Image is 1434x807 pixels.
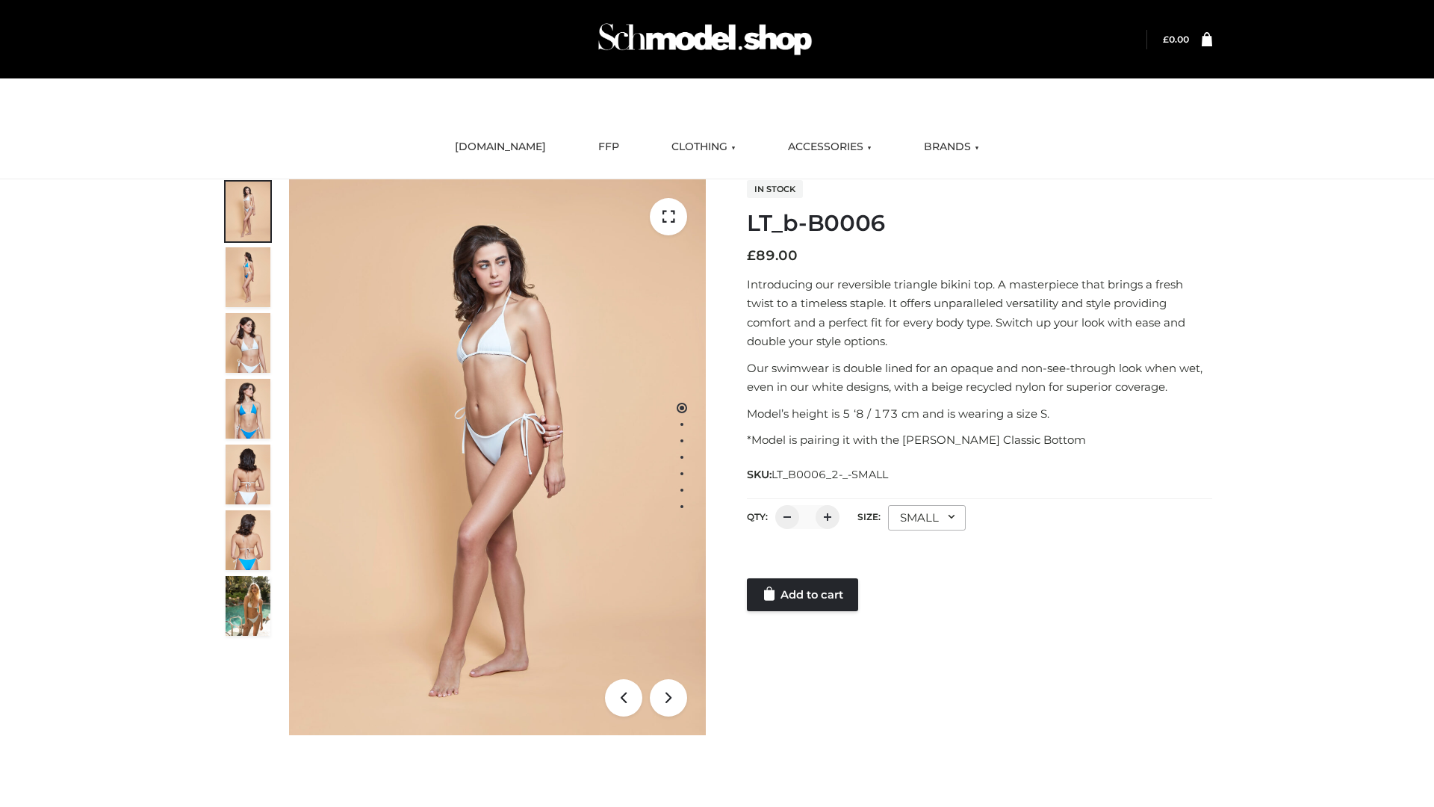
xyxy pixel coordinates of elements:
[226,247,270,307] img: ArielClassicBikiniTop_CloudNine_AzureSky_OW114ECO_2-scaled.jpg
[1163,34,1189,45] a: £0.00
[747,275,1212,351] p: Introducing our reversible triangle bikini top. A masterpiece that brings a fresh twist to a time...
[888,505,966,531] div: SMALL
[777,131,883,164] a: ACCESSORIES
[747,247,798,264] bdi: 89.00
[747,359,1212,397] p: Our swimwear is double lined for an opaque and non-see-through look when wet, even in our white d...
[444,131,557,164] a: [DOMAIN_NAME]
[226,379,270,439] img: ArielClassicBikiniTop_CloudNine_AzureSky_OW114ECO_4-scaled.jpg
[747,578,858,611] a: Add to cart
[747,210,1212,237] h1: LT_b-B0006
[226,576,270,636] img: Arieltop_CloudNine_AzureSky2.jpg
[772,468,888,481] span: LT_B0006_2-_-SMALL
[226,445,270,504] img: ArielClassicBikiniTop_CloudNine_AzureSky_OW114ECO_7-scaled.jpg
[226,182,270,241] img: ArielClassicBikiniTop_CloudNine_AzureSky_OW114ECO_1-scaled.jpg
[747,404,1212,424] p: Model’s height is 5 ‘8 / 173 cm and is wearing a size S.
[587,131,630,164] a: FFP
[747,180,803,198] span: In stock
[747,430,1212,450] p: *Model is pairing it with the [PERSON_NAME] Classic Bottom
[289,179,706,735] img: ArielClassicBikiniTop_CloudNine_AzureSky_OW114ECO_1
[660,131,747,164] a: CLOTHING
[226,313,270,373] img: ArielClassicBikiniTop_CloudNine_AzureSky_OW114ECO_3-scaled.jpg
[747,247,756,264] span: £
[1163,34,1189,45] bdi: 0.00
[747,511,768,522] label: QTY:
[593,10,817,69] img: Schmodel Admin 964
[1163,34,1169,45] span: £
[226,510,270,570] img: ArielClassicBikiniTop_CloudNine_AzureSky_OW114ECO_8-scaled.jpg
[747,466,890,483] span: SKU:
[913,131,990,164] a: BRANDS
[857,511,881,522] label: Size:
